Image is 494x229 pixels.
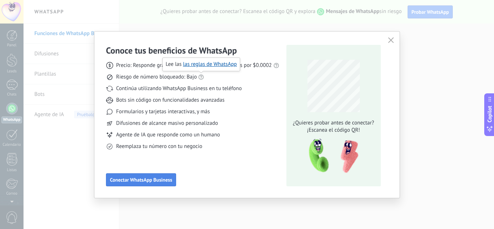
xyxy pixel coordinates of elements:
span: Reemplaza tu número con tu negocio [116,143,202,150]
span: Formularios y tarjetas interactivas, y más [116,108,210,115]
span: Lee las [166,61,237,68]
span: Difusiones de alcance masivo personalizado [116,120,218,127]
span: Riesgo de número bloqueado: Bajo [116,73,197,81]
span: Precio: Responde gratis o inicia nuevas conversaciones por $0.0002 [116,62,272,69]
img: qr-pic-1x.png [303,137,360,175]
h3: Conoce tus beneficios de WhatsApp [106,45,237,56]
button: Conectar WhatsApp Business [106,173,176,186]
span: Bots sin código con funcionalidades avanzadas [116,97,225,104]
span: ¿Quieres probar antes de conectar? [291,119,376,127]
span: Conectar WhatsApp Business [110,177,172,182]
span: ¡Escanea el código QR! [291,127,376,134]
span: Agente de IA que responde como un humano [116,131,220,139]
span: Copilot [486,106,493,122]
span: Continúa utilizando WhatsApp Business en tu teléfono [116,85,242,92]
a: las reglas de WhatsApp [183,61,237,68]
